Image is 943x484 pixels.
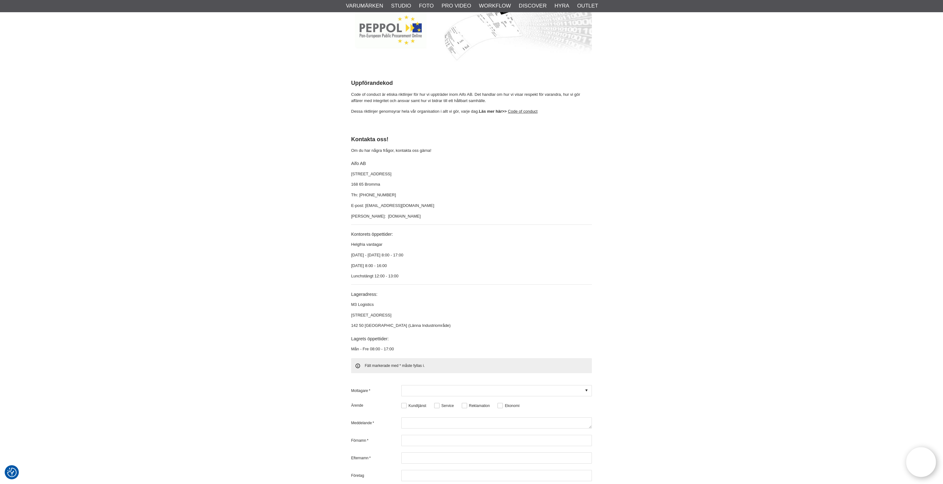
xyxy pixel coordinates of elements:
[351,455,401,461] label: Efternamn
[555,2,569,10] a: Hyra
[351,136,592,143] h2: Kontakta oss!
[351,203,592,209] p: E-post: [EMAIL_ADDRESS][DOMAIN_NAME]
[441,2,471,10] a: Pro Video
[351,322,592,329] p: 142 50 [GEOGRAPHIC_DATA] (Länna Industriområde)
[351,336,592,342] h4: Lagrets öppettider:
[351,273,592,280] p: Lunchstängt 12:00 - 13:00
[419,2,434,10] a: Foto
[351,263,592,269] p: [DATE] 8:00 - 16:00
[351,438,401,443] label: Förnamn
[351,171,592,178] p: [STREET_ADDRESS]
[508,109,538,114] a: Code of conduct
[351,420,401,426] label: Meddelande
[7,467,17,478] button: Samtyckesinställningar
[351,252,592,259] p: [DATE] - [DATE] 8:00 - 17:00
[346,2,383,10] a: Varumärken
[351,241,592,248] p: Helgfria vardagar
[391,2,411,10] a: Studio
[351,291,592,297] h4: Lageradress:
[351,79,592,87] h2: Uppförandekod
[503,404,519,408] label: Ekonomi
[519,2,547,10] a: Discover
[351,388,401,394] label: Mottagare
[440,404,454,408] label: Service
[351,192,592,198] p: Tfn: [PHONE_NUMBER]
[7,468,17,477] img: Revisit consent button
[351,231,592,237] h4: Kontorets öppettider:
[351,181,592,188] p: 168 65 Bromma
[407,404,426,408] label: Kundtjänst
[577,2,598,10] a: Outlet
[351,473,401,478] label: Företag
[351,346,592,353] p: Mån - Fre 08:00 - 17:00
[351,91,592,105] p: Code of conduct är etiska riktlinjer för hur vi uppträder inom Aifo AB. Det handlar om hur vi vis...
[479,109,507,114] strong: Läs mer här>>
[351,147,592,154] p: Om du har några frågor, kontakta oss gärna!
[351,213,592,220] p: [PERSON_NAME]: [DOMAIN_NAME]
[351,301,592,308] p: M3 Logistics
[351,358,592,373] span: Fält markerade med * måste fyllas i.
[467,404,490,408] label: Reklamation
[351,108,592,115] p: Dessa riktlinjer genomsyrar hela vår organisation i allt vi gör, varje dag.
[479,2,511,10] a: Workflow
[351,312,592,319] p: [STREET_ADDRESS]
[351,160,592,167] h4: Aifo AB
[351,403,401,408] span: Ärende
